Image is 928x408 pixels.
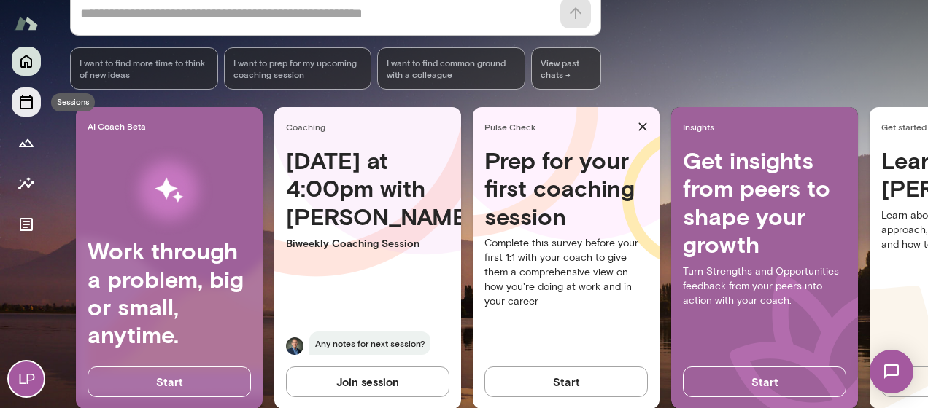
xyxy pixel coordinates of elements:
[683,366,846,397] button: Start
[484,236,648,309] p: Complete this survey before your first 1:1 with your coach to give them a comprehensive view on h...
[286,121,455,133] span: Coaching
[683,264,846,308] p: Turn Strengths and Opportunities feedback from your peers into action with your coach.
[286,146,449,230] h4: [DATE] at 4:00pm with [PERSON_NAME]
[484,146,648,230] h4: Prep for your first coaching session
[683,146,846,259] h4: Get insights from peers to shape your growth
[12,169,41,198] button: Insights
[286,337,303,355] img: Michael
[88,237,251,349] h4: Work through a problem, big or small, anytime.
[683,121,852,133] span: Insights
[70,47,218,90] div: I want to find more time to think of new ideas
[224,47,372,90] div: I want to prep for my upcoming coaching session
[12,47,41,76] button: Home
[531,47,601,90] span: View past chats ->
[80,57,209,80] span: I want to find more time to think of new ideas
[12,87,41,117] button: Sessions
[484,121,632,133] span: Pulse Check
[51,93,95,111] div: Sessions
[377,47,525,90] div: I want to find common ground with a colleague
[88,120,257,132] span: AI Coach Beta
[15,9,38,37] img: Mento
[233,57,363,80] span: I want to prep for my upcoming coaching session
[12,210,41,239] button: Documents
[12,128,41,157] button: Growth Plan
[387,57,516,80] span: I want to find common ground with a colleague
[286,366,449,397] button: Join session
[286,236,449,251] p: Biweekly Coaching Session
[104,144,234,237] img: AI Workflows
[9,361,44,396] div: LP
[309,331,430,355] span: Any notes for next session?
[484,366,648,397] button: Start
[88,366,251,397] button: Start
